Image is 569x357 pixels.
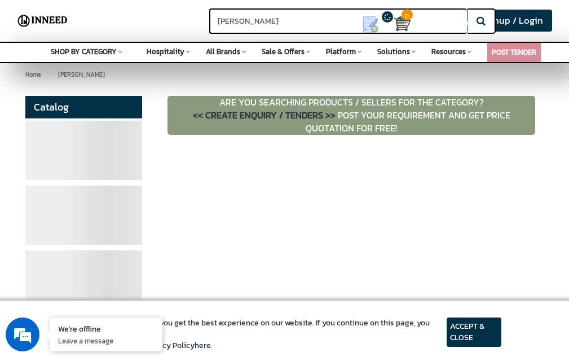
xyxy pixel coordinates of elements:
[23,68,43,81] a: Home
[147,46,184,57] span: Hospitality
[262,46,305,57] span: Sale & Offers
[209,8,466,34] input: Search for Brands, Products, Sellers, Manufacturers...
[50,70,105,79] span: [PERSON_NAME]
[377,46,410,57] span: Solutions
[34,99,69,114] span: Catalog
[193,108,336,122] span: << CREATE ENQUIRY / TENDERS >>
[206,46,240,57] span: All Brands
[356,11,394,37] a: my Quotes
[58,336,154,346] p: Leave a message
[195,340,211,351] a: here
[362,16,379,33] img: Show My Quotes
[447,318,501,347] article: ACCEPT & CLOSE
[68,318,447,351] article: We use cookies to ensure you get the best experience on our website. If you continue on this page...
[51,46,117,57] span: SHOP BY CATEGORY
[453,14,543,28] span: Buyer Signup / Login
[492,47,536,58] a: POST TENDER
[326,46,356,57] span: Platform
[402,9,413,20] span: 0
[193,108,338,122] a: << CREATE ENQUIRY / TENDERS >>
[50,68,56,81] span: >
[167,96,535,135] p: ARE YOU SEARCHING PRODUCTS / SELLERS FOR THE CATEGORY? POST YOUR REQUIREMENT AND GET PRICE QUOTAT...
[394,11,399,36] a: Cart 0
[58,323,154,334] div: We're offline
[394,15,411,32] img: Cart
[444,10,552,32] a: Buyer Signup / Login
[45,70,48,79] span: >
[15,7,70,35] img: Inneed.Market
[431,46,466,57] span: Resources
